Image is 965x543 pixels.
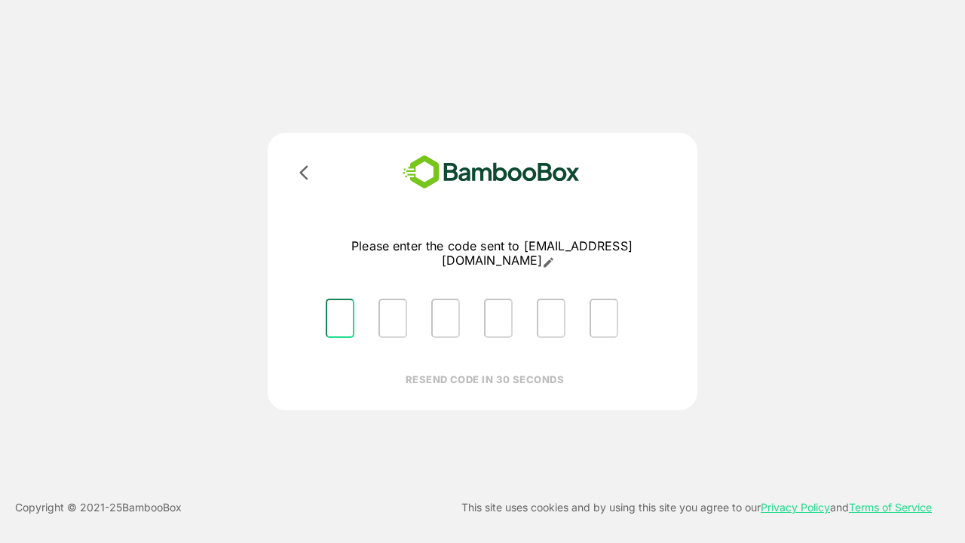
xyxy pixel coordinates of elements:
p: This site uses cookies and by using this site you agree to our and [461,499,932,517]
input: Please enter OTP character 1 [326,299,354,338]
p: Copyright © 2021- 25 BambooBox [15,499,182,517]
a: Terms of Service [849,501,932,514]
p: Please enter the code sent to [EMAIL_ADDRESS][DOMAIN_NAME] [314,239,670,268]
img: bamboobox [381,151,602,194]
input: Please enter OTP character 4 [484,299,513,338]
input: Please enter OTP character 3 [431,299,460,338]
input: Please enter OTP character 6 [590,299,618,338]
input: Please enter OTP character 2 [378,299,407,338]
a: Privacy Policy [761,501,830,514]
input: Please enter OTP character 5 [537,299,565,338]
